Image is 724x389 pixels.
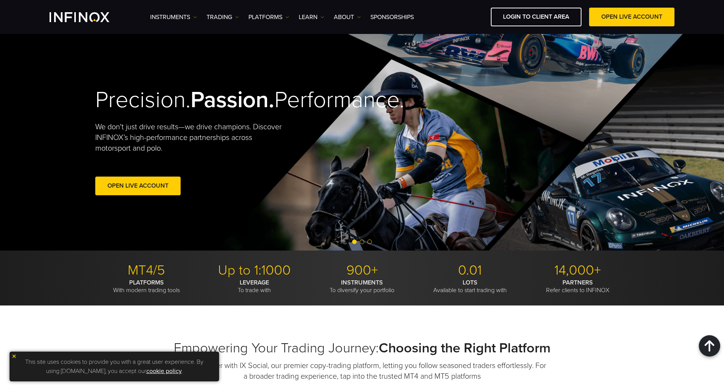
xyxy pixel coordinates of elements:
[463,279,477,286] strong: LOTS
[341,279,383,286] strong: INSTRUMENTS
[311,262,413,279] p: 900+
[95,340,629,357] h2: Empowering Your Trading Journey:
[527,279,629,294] p: Refer clients to INFINOX
[379,340,551,356] strong: Choosing the Right Platform
[50,12,127,22] a: INFINOX Logo
[177,360,547,382] p: Trade smarter with IX Social, our premier copy-trading platform, letting you follow seasoned trad...
[146,367,182,375] a: cookie policy
[240,279,269,286] strong: LEVERAGE
[95,86,335,114] h2: Precision. Performance.
[207,13,239,22] a: TRADING
[13,355,215,378] p: This site uses cookies to provide you with a great user experience. By using [DOMAIN_NAME], you a...
[95,122,287,154] p: We don't just drive results—we drive champions. Discover INFINOX’s high-performance partnerships ...
[367,240,372,244] span: Go to slide 3
[370,13,414,22] a: SPONSORSHIPS
[419,262,521,279] p: 0.01
[311,279,413,294] p: To diversify your portfolio
[334,13,361,22] a: ABOUT
[562,279,593,286] strong: PARTNERS
[589,8,674,26] a: OPEN LIVE ACCOUNT
[352,240,357,244] span: Go to slide 1
[95,262,197,279] p: MT4/5
[129,279,164,286] strong: PLATFORMS
[299,13,324,22] a: Learn
[248,13,289,22] a: PLATFORMS
[419,279,521,294] p: Available to start trading with
[191,86,274,114] strong: Passion.
[95,177,181,195] a: Open Live Account
[203,279,305,294] p: To trade with
[150,13,197,22] a: Instruments
[527,262,629,279] p: 14,000+
[491,8,581,26] a: LOGIN TO CLIENT AREA
[11,354,17,359] img: yellow close icon
[203,262,305,279] p: Up to 1:1000
[95,279,197,294] p: With modern trading tools
[360,240,364,244] span: Go to slide 2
